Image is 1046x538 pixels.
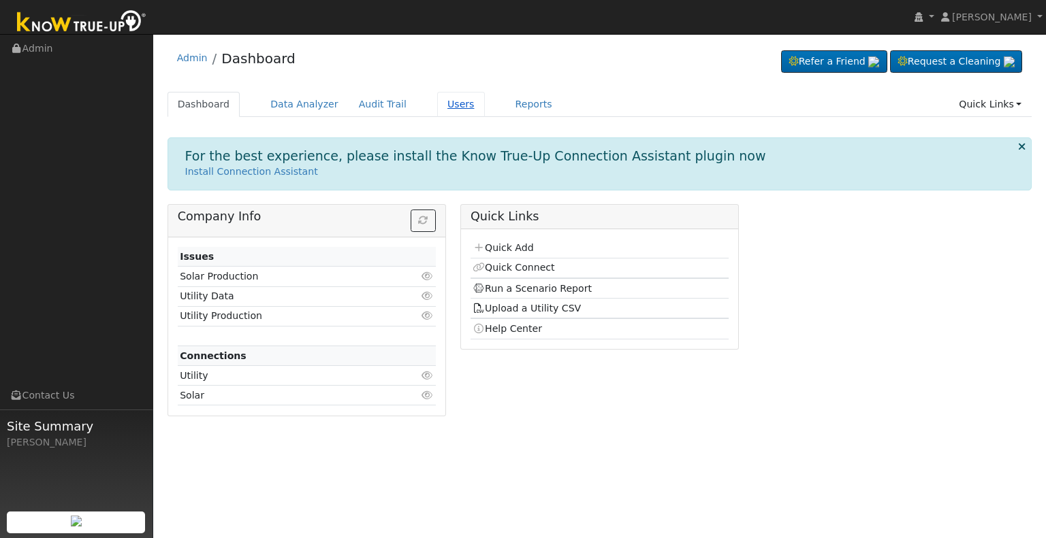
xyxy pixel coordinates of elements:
a: Install Connection Assistant [185,166,318,177]
img: retrieve [71,516,82,526]
img: retrieve [1004,56,1015,67]
strong: Issues [180,251,214,262]
a: Dashboard [168,92,240,117]
strong: Connections [180,350,247,361]
h1: For the best experience, please install the Know True-Up Connection Assistant plugin now [185,148,766,164]
span: Site Summary [7,417,146,435]
a: Audit Trail [349,92,417,117]
a: Dashboard [221,50,296,67]
img: retrieve [868,56,879,67]
a: Users [437,92,485,117]
i: Click to view [422,311,434,320]
a: Admin [177,52,208,63]
h5: Quick Links [471,209,729,224]
a: Quick Connect [473,262,554,273]
a: Reports [505,92,562,117]
h5: Company Info [178,209,436,224]
a: Refer a Friend [781,50,887,73]
div: [PERSON_NAME] [7,435,146,450]
i: Click to view [422,271,434,281]
td: Solar Production [178,267,394,286]
i: Click to view [422,371,434,380]
td: Solar [178,386,394,405]
a: Run a Scenario Report [473,283,592,294]
a: Help Center [473,323,542,334]
a: Request a Cleaning [890,50,1022,73]
a: Data Analyzer [260,92,349,117]
img: Know True-Up [10,7,153,38]
a: Upload a Utility CSV [473,303,581,314]
td: Utility [178,366,394,386]
td: Utility Data [178,286,394,306]
td: Utility Production [178,306,394,326]
i: Click to view [422,390,434,400]
a: Quick Add [473,242,533,253]
span: [PERSON_NAME] [952,12,1032,22]
i: Click to view [422,291,434,301]
a: Quick Links [949,92,1032,117]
